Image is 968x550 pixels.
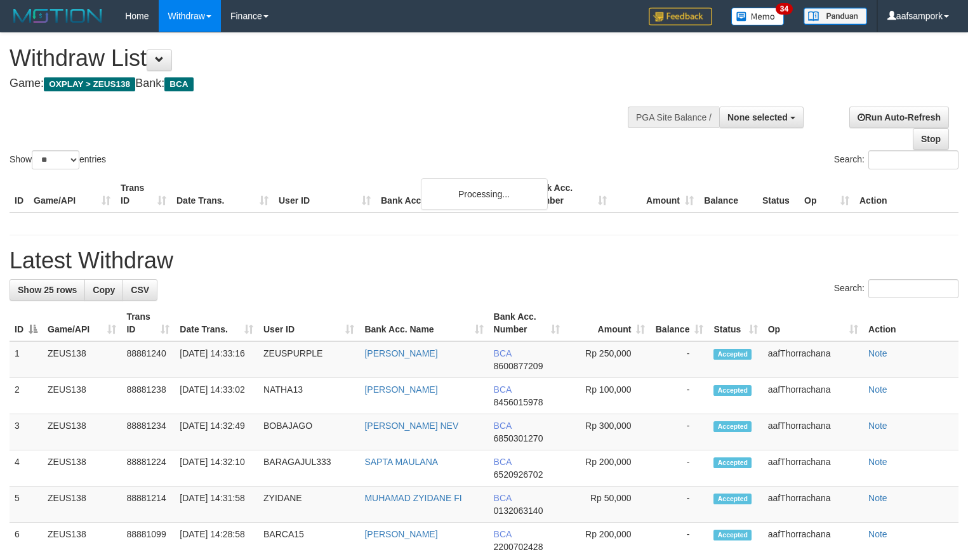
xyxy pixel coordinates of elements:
[763,487,863,523] td: aafThorrachana
[171,176,274,213] th: Date Trans.
[43,487,121,523] td: ZEUS138
[494,433,543,443] span: Copy 6850301270 to clipboard
[868,348,887,358] a: Note
[18,285,77,295] span: Show 25 rows
[650,450,708,487] td: -
[565,414,651,450] td: Rp 300,000
[727,112,788,122] span: None selected
[713,457,752,468] span: Accepted
[494,384,512,395] span: BCA
[708,305,762,341] th: Status: activate to sort column ascending
[834,279,958,298] label: Search:
[863,305,958,341] th: Action
[175,305,258,341] th: Date Trans.: activate to sort column ascending
[776,3,793,15] span: 34
[650,487,708,523] td: -
[565,305,651,341] th: Amount: activate to sort column ascending
[494,361,543,371] span: Copy 8600877209 to clipboard
[494,397,543,407] span: Copy 8456015978 to clipboard
[713,494,752,504] span: Accepted
[649,8,712,25] img: Feedback.jpg
[376,176,525,213] th: Bank Acc. Name
[175,487,258,523] td: [DATE] 14:31:58
[10,378,43,414] td: 2
[175,341,258,378] td: [DATE] 14:33:16
[10,77,633,90] h4: Game: Bank:
[763,305,863,341] th: Op: activate to sort column ascending
[93,285,115,295] span: Copy
[258,414,359,450] td: BOBAJAGO
[489,305,565,341] th: Bank Acc. Number: activate to sort column ascending
[913,128,949,150] a: Stop
[364,348,437,358] a: [PERSON_NAME]
[565,487,651,523] td: Rp 50,000
[274,176,376,213] th: User ID
[32,150,79,169] select: Showentries
[121,305,175,341] th: Trans ID: activate to sort column ascending
[763,341,863,378] td: aafThorrachana
[804,8,867,25] img: panduan.png
[131,285,149,295] span: CSV
[494,529,512,539] span: BCA
[868,279,958,298] input: Search:
[258,450,359,487] td: BARAGAJUL333
[699,176,757,213] th: Balance
[612,176,699,213] th: Amount
[84,279,123,301] a: Copy
[44,77,135,91] span: OXPLAY > ZEUS138
[713,421,752,432] span: Accepted
[116,176,171,213] th: Trans ID
[565,341,651,378] td: Rp 250,000
[650,378,708,414] td: -
[10,450,43,487] td: 4
[29,176,116,213] th: Game/API
[359,305,488,341] th: Bank Acc. Name: activate to sort column ascending
[565,450,651,487] td: Rp 200,000
[10,279,85,301] a: Show 25 rows
[364,384,437,395] a: [PERSON_NAME]
[834,150,958,169] label: Search:
[10,414,43,450] td: 3
[713,349,752,360] span: Accepted
[43,341,121,378] td: ZEUS138
[494,457,512,467] span: BCA
[364,457,438,467] a: SAPTA MAULANA
[364,529,437,539] a: [PERSON_NAME]
[854,176,958,213] th: Action
[868,457,887,467] a: Note
[43,414,121,450] td: ZEUS138
[123,279,157,301] a: CSV
[43,305,121,341] th: Game/API: activate to sort column ascending
[849,107,949,128] a: Run Auto-Refresh
[10,248,958,273] h1: Latest Withdraw
[525,176,612,213] th: Bank Acc. Number
[10,176,29,213] th: ID
[868,529,887,539] a: Note
[10,487,43,523] td: 5
[763,414,863,450] td: aafThorrachana
[364,421,458,431] a: [PERSON_NAME] NEV
[121,450,175,487] td: 88881224
[713,385,752,396] span: Accepted
[175,414,258,450] td: [DATE] 14:32:49
[43,378,121,414] td: ZEUS138
[757,176,799,213] th: Status
[494,421,512,431] span: BCA
[10,341,43,378] td: 1
[799,176,854,213] th: Op
[121,487,175,523] td: 88881214
[650,305,708,341] th: Balance: activate to sort column ascending
[713,530,752,540] span: Accepted
[494,493,512,503] span: BCA
[628,107,719,128] div: PGA Site Balance /
[868,421,887,431] a: Note
[43,450,121,487] td: ZEUS138
[719,107,804,128] button: None selected
[763,450,863,487] td: aafThorrachana
[494,506,543,516] span: Copy 0132063140 to clipboard
[10,6,106,25] img: MOTION_logo.png
[763,378,863,414] td: aafThorrachana
[164,77,193,91] span: BCA
[121,341,175,378] td: 88881240
[10,305,43,341] th: ID: activate to sort column descending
